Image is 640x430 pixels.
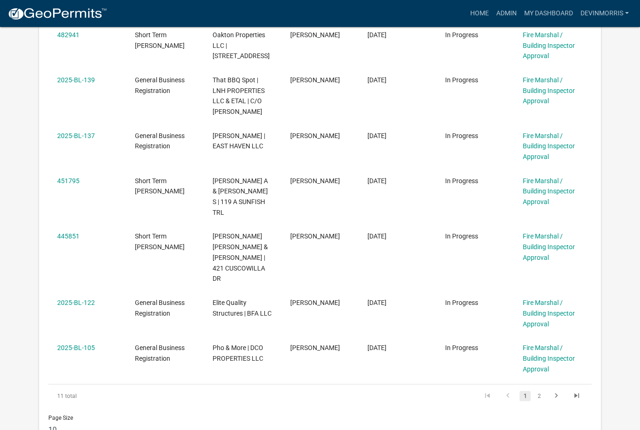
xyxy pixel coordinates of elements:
[445,299,478,306] span: In Progress
[213,344,263,362] span: Pho & More | DCO PROPERTIES LLC
[135,177,185,195] span: Short Term Rental Registration
[367,299,387,306] span: 06/30/2025
[518,388,532,404] li: page 1
[523,299,575,328] a: Fire Marshal / Building Inspector Approval
[523,177,575,206] a: Fire Marshal / Building Inspector Approval
[367,344,387,351] span: 04/03/2025
[135,344,185,362] span: General Business Registration
[568,391,586,401] a: go to last page
[445,232,478,240] span: In Progress
[57,31,80,39] a: 482941
[479,391,496,401] a: go to first page
[445,132,478,139] span: In Progress
[57,76,95,84] a: 2025-BL-139
[547,391,565,401] a: go to next page
[290,76,340,84] span: Cyndia Alvarez
[523,232,575,261] a: Fire Marshal / Building Inspector Approval
[57,132,95,139] a: 2025-BL-137
[520,5,577,22] a: My Dashboard
[290,177,340,185] span: Michael Soros
[523,76,575,105] a: Fire Marshal / Building Inspector Approval
[523,132,575,161] a: Fire Marshal / Building Inspector Approval
[48,384,155,408] div: 11 total
[135,76,185,94] span: General Business Registration
[445,31,478,39] span: In Progress
[532,388,546,404] li: page 2
[523,31,575,60] a: Fire Marshal / Building Inspector Approval
[533,391,545,401] a: 2
[135,31,185,49] span: Short Term Rental Registration
[445,76,478,84] span: In Progress
[445,344,478,351] span: In Progress
[367,132,387,139] span: 09/15/2025
[520,391,531,401] a: 1
[290,299,340,306] span: Alan Stoll
[445,177,478,185] span: In Progress
[57,299,95,306] a: 2025-BL-122
[213,232,268,282] span: FENDLER JEFFREY SCOTT & TWILA H | 421 CUSCOWILLA DR
[213,177,268,216] span: SOROS MICHAEL A & KAREN S | 119 A SUNFISH TRL
[57,232,80,240] a: 445851
[135,132,185,150] span: General Business Registration
[290,344,340,351] span: John Nguyen
[213,299,272,317] span: Elite Quality Structures | BFA LLC
[213,31,270,60] span: Oakton Properties LLC | 137 OAKTON SOUTH
[367,76,387,84] span: 09/23/2025
[290,132,340,139] span: Alyssa Martinez
[57,177,80,185] a: 451795
[499,391,517,401] a: go to previous page
[367,232,387,240] span: 07/07/2025
[135,299,185,317] span: General Business Registration
[290,232,340,240] span: Scott Fendler
[493,5,520,22] a: Admin
[213,76,265,115] span: That BBQ Spot | LNH PROPERTIES LLC & ETAL | C/O CARLENE HARRIS
[57,344,95,351] a: 2025-BL-105
[367,31,387,39] span: 09/23/2025
[367,177,387,185] span: 07/18/2025
[135,232,185,251] span: Short Term Rental Registration
[577,5,633,22] a: Devinmorris
[523,344,575,373] a: Fire Marshal / Building Inspector Approval
[290,31,340,39] span: Dominic Cellitti
[467,5,493,22] a: Home
[213,132,265,150] span: LAM’S Dulces | EAST HAVEN LLC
